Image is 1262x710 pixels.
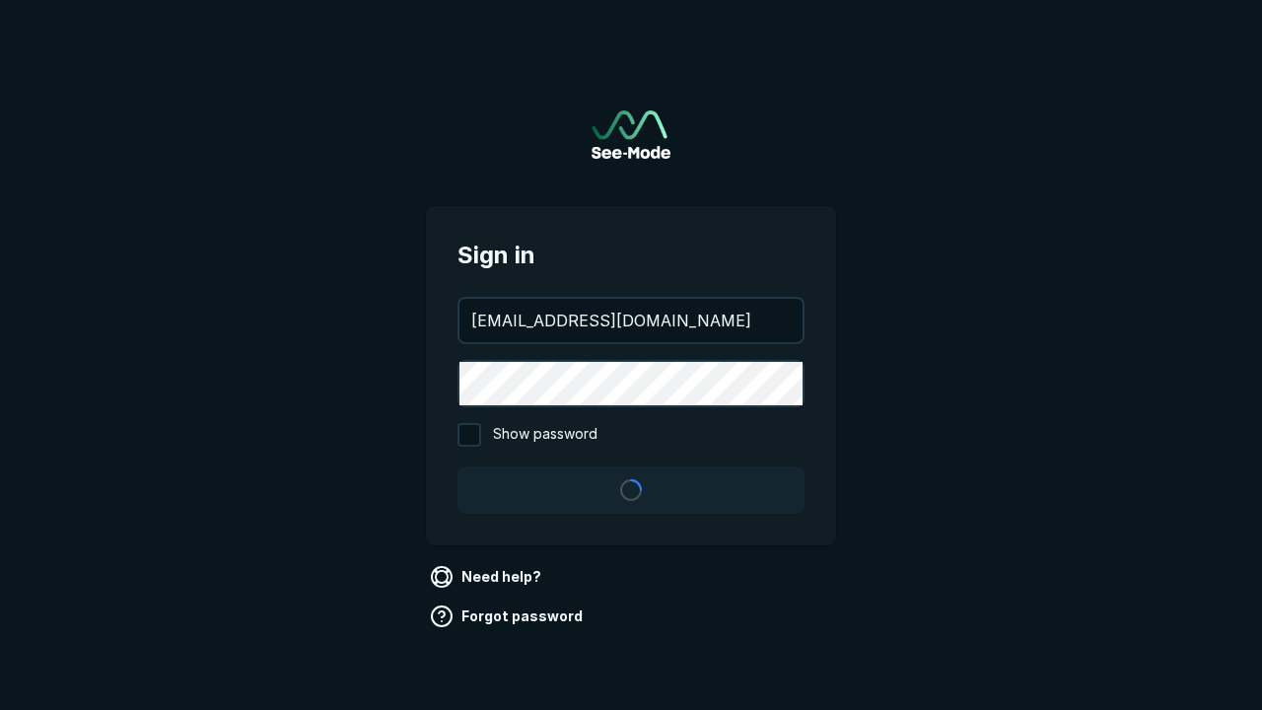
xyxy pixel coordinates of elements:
a: Forgot password [426,601,591,632]
input: your@email.com [459,299,803,342]
span: Sign in [457,238,805,273]
img: See-Mode Logo [592,110,670,159]
span: Show password [493,423,597,447]
a: Need help? [426,561,549,593]
a: Go to sign in [592,110,670,159]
